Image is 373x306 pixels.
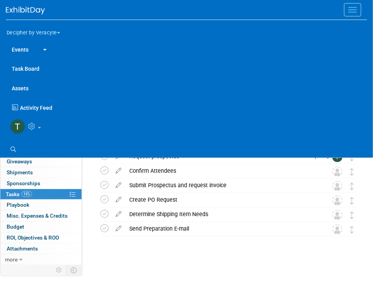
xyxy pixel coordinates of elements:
div: Determine Shipping Item Needs [125,208,317,221]
td: Toggle Event Tabs [66,265,82,275]
img: Unassigned [332,166,343,177]
span: Misc. Expenses & Credits [7,213,68,219]
span: Giveaways [7,158,32,165]
a: Shipments [0,167,82,178]
img: Unassigned [332,195,343,206]
a: edit [112,167,125,174]
td: Personalize Event Tab Strip [52,265,66,275]
i: Move task [350,168,354,175]
div: Send Preparation E-mail [125,222,317,235]
img: Unassigned [332,224,343,234]
span: Attachments [7,245,38,252]
i: Move task [350,226,354,233]
img: Unassigned [332,181,343,191]
span: Shipments [7,169,33,175]
a: edit [112,196,125,203]
a: Events [6,39,34,59]
a: more [0,254,82,265]
a: Attachments [0,243,82,254]
a: Task Board [6,59,367,78]
span: Activity Feed [20,105,52,111]
span: Budget [7,224,24,230]
div: Create PO Request [125,193,317,206]
a: edit [112,225,125,232]
a: Sponsorships [0,178,82,189]
div: Submit Prospectus and request invoice [125,179,317,192]
img: Tony Alvarado [10,119,25,134]
a: ROI, Objectives & ROO [0,233,82,243]
span: Sponsorships [7,180,40,186]
i: Move task [350,211,354,219]
a: Misc. Expenses & Credits [0,211,82,221]
span: Tasks [6,191,32,197]
span: more [5,256,18,263]
button: Menu [344,3,361,16]
i: Move task [350,183,354,190]
a: edit [112,182,125,189]
button: Decipher by Veracyte [6,23,70,39]
a: edit [112,211,125,218]
i: Move task [350,197,354,204]
span: ROI, Objectives & ROO [7,234,59,241]
a: Activity Feed [10,98,367,114]
a: Budget [0,222,82,232]
a: Playbook [0,200,82,210]
span: Playbook [7,202,29,208]
a: Assets [6,78,367,98]
div: Confirm Attendees [125,164,317,177]
a: Tasks14% [0,189,82,200]
a: Giveaways [0,156,82,167]
span: 14% [21,191,32,197]
img: ExhibitDay [6,7,45,14]
img: Unassigned [332,210,343,220]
